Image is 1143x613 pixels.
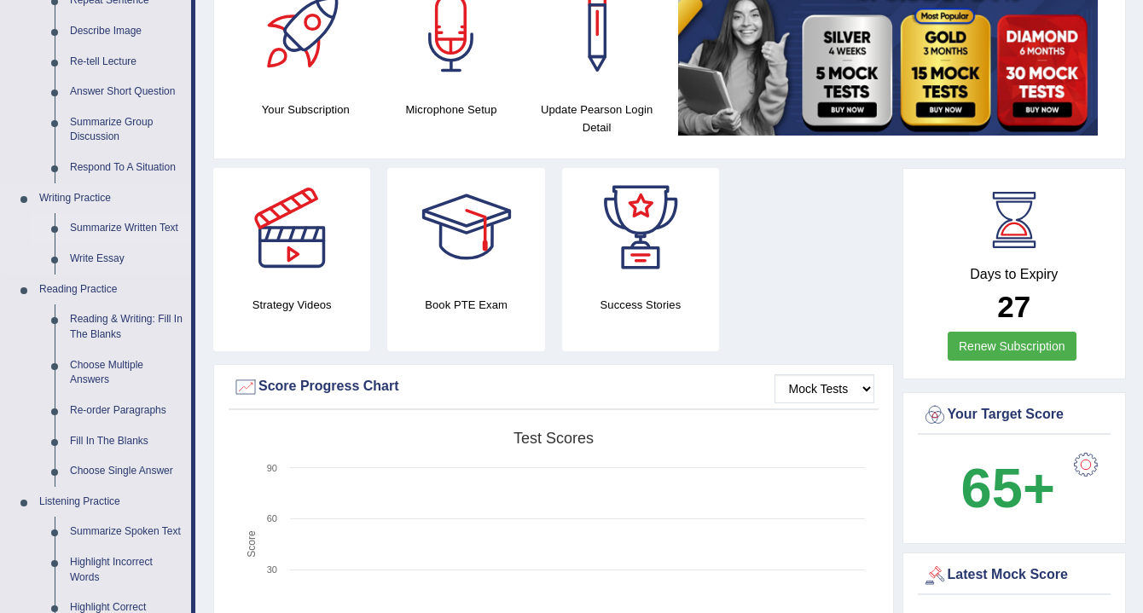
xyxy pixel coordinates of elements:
[387,101,516,119] h4: Microphone Setup
[241,101,370,119] h4: Your Subscription
[62,77,191,107] a: Answer Short Question
[961,457,1055,519] b: 65+
[62,426,191,457] a: Fill In The Blanks
[62,153,191,183] a: Respond To A Situation
[62,244,191,275] a: Write Essay
[32,275,191,305] a: Reading Practice
[62,304,191,350] a: Reading & Writing: Fill In The Blanks
[562,296,719,314] h4: Success Stories
[246,530,258,558] tspan: Score
[62,16,191,47] a: Describe Image
[513,430,594,447] tspan: Test scores
[233,374,874,400] div: Score Progress Chart
[32,487,191,518] a: Listening Practice
[997,290,1030,323] b: 27
[62,396,191,426] a: Re-order Paragraphs
[62,456,191,487] a: Choose Single Answer
[922,563,1107,588] div: Latest Mock Score
[62,47,191,78] a: Re-tell Lecture
[32,183,191,214] a: Writing Practice
[267,564,277,575] text: 30
[387,296,544,314] h4: Book PTE Exam
[532,101,661,136] h4: Update Pearson Login Detail
[267,513,277,523] text: 60
[922,402,1107,428] div: Your Target Score
[62,213,191,244] a: Summarize Written Text
[948,332,1076,361] a: Renew Subscription
[922,267,1107,282] h4: Days to Expiry
[62,107,191,153] a: Summarize Group Discussion
[213,296,370,314] h4: Strategy Videos
[62,350,191,396] a: Choose Multiple Answers
[62,547,191,593] a: Highlight Incorrect Words
[62,517,191,547] a: Summarize Spoken Text
[267,463,277,473] text: 90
